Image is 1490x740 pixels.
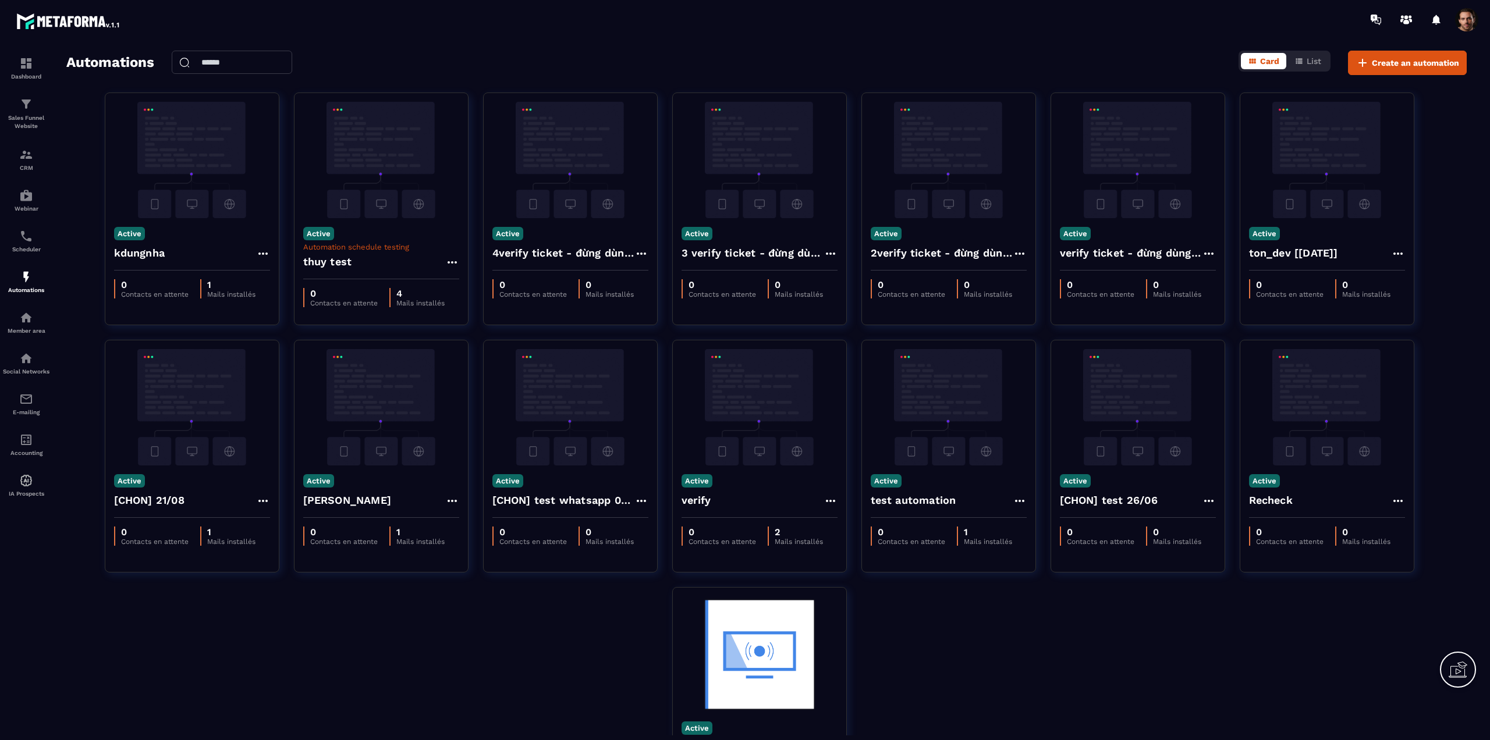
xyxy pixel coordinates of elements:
[1060,492,1158,508] h4: [CHON] test 26/06
[1153,526,1201,538] p: 0
[207,538,256,546] p: Mails installés
[3,328,49,334] p: Member area
[775,279,823,290] p: 0
[114,474,145,488] p: Active
[19,229,33,243] img: scheduler
[121,279,189,290] p: 0
[682,102,838,218] img: automation-background
[114,349,270,465] img: automation-background
[492,349,648,465] img: automation-background
[3,180,49,220] a: automationsautomationsWebinar
[3,220,49,261] a: schedulerschedulerScheduler
[207,290,256,298] p: Mails installés
[1067,279,1134,290] p: 0
[775,290,823,298] p: Mails installés
[689,279,756,290] p: 0
[1249,245,1338,261] h4: ton_dev [[DATE]]
[682,596,838,713] img: automation-background
[682,349,838,465] img: automation-background
[16,10,121,31] img: logo
[1249,474,1280,488] p: Active
[1060,227,1091,240] p: Active
[1348,51,1467,75] button: Create an automation
[775,538,823,546] p: Mails installés
[1342,538,1390,546] p: Mails installés
[1153,279,1201,290] p: 0
[114,492,185,508] h4: [CHON] 21/08
[303,254,352,270] h4: thuy test
[1153,290,1201,298] p: Mails installés
[19,56,33,70] img: formation
[871,474,902,488] p: Active
[871,349,1027,465] img: automation-background
[689,290,756,298] p: Contacts en attente
[1153,538,1201,546] p: Mails installés
[1060,102,1216,218] img: automation-background
[682,474,712,488] p: Active
[1307,56,1321,66] span: List
[1372,57,1459,69] span: Create an automation
[1249,227,1280,240] p: Active
[964,538,1012,546] p: Mails installés
[19,148,33,162] img: formation
[1060,245,1202,261] h4: verify ticket - đừng dùng please
[1260,56,1279,66] span: Card
[121,526,189,538] p: 0
[586,290,634,298] p: Mails installés
[3,165,49,171] p: CRM
[3,205,49,212] p: Webinar
[310,526,378,538] p: 0
[3,261,49,302] a: automationsautomationsAutomations
[3,343,49,383] a: social-networksocial-networkSocial Networks
[396,288,445,299] p: 4
[775,526,823,538] p: 2
[586,279,634,290] p: 0
[303,102,459,218] img: automation-background
[121,538,189,546] p: Contacts en attente
[310,299,378,307] p: Contacts en attente
[1241,53,1286,69] button: Card
[310,288,378,299] p: 0
[66,51,154,75] h2: Automations
[1060,474,1091,488] p: Active
[1249,492,1293,508] h4: Recheck
[303,349,459,465] img: automation-background
[499,538,567,546] p: Contacts en attente
[871,227,902,240] p: Active
[492,245,634,261] h4: 4verify ticket - đừng dùng please - Copy
[878,290,945,298] p: Contacts en attente
[1342,526,1390,538] p: 0
[682,227,712,240] p: Active
[492,492,634,508] h4: [CHON] test whatsapp 02/07
[19,474,33,488] img: automations
[114,245,165,261] h4: kdungnha
[586,526,634,538] p: 0
[492,227,523,240] p: Active
[3,246,49,252] p: Scheduler
[1256,538,1324,546] p: Contacts en attente
[492,474,523,488] p: Active
[878,538,945,546] p: Contacts en attente
[1256,279,1324,290] p: 0
[3,302,49,343] a: automationsautomationsMember area
[964,290,1012,298] p: Mails installés
[3,139,49,180] a: formationformationCRM
[492,102,648,218] img: automation-background
[303,492,392,508] h4: [PERSON_NAME]
[19,311,33,325] img: automations
[3,409,49,415] p: E-mailing
[1287,53,1328,69] button: List
[396,299,445,307] p: Mails installés
[1256,526,1324,538] p: 0
[310,538,378,546] p: Contacts en attente
[114,102,270,218] img: automation-background
[3,424,49,465] a: accountantaccountantAccounting
[586,538,634,546] p: Mails installés
[3,368,49,375] p: Social Networks
[499,290,567,298] p: Contacts en attente
[396,538,445,546] p: Mails installés
[871,492,956,508] h4: test automation
[303,227,334,240] p: Active
[3,114,49,130] p: Sales Funnel Website
[499,279,567,290] p: 0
